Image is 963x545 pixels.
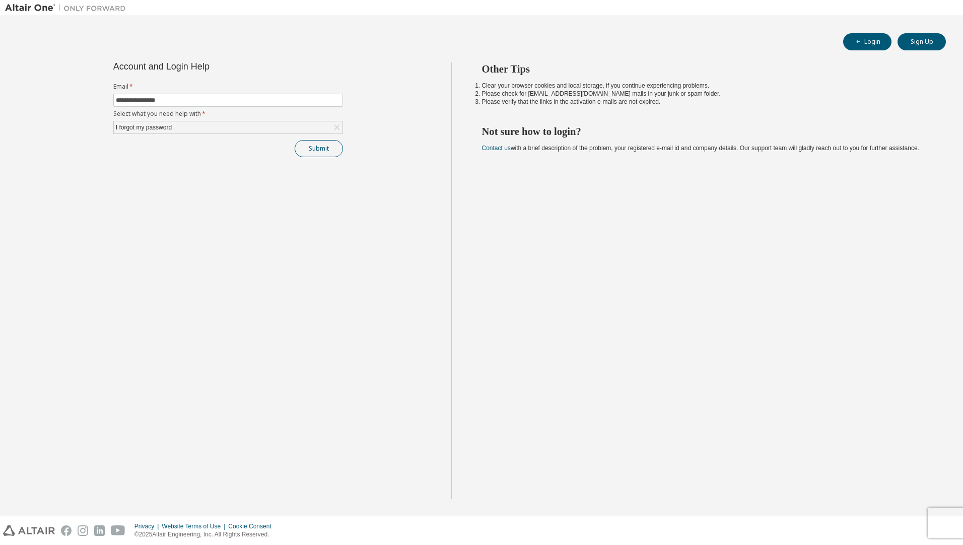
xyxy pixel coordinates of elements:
[113,110,343,118] label: Select what you need help with
[482,90,928,98] li: Please check for [EMAIL_ADDRESS][DOMAIN_NAME] mails in your junk or spam folder.
[111,525,125,536] img: youtube.svg
[114,122,173,133] div: I forgot my password
[3,525,55,536] img: altair_logo.svg
[228,522,277,530] div: Cookie Consent
[78,525,88,536] img: instagram.svg
[843,33,891,50] button: Login
[94,525,105,536] img: linkedin.svg
[898,33,946,50] button: Sign Up
[482,98,928,106] li: Please verify that the links in the activation e-mails are not expired.
[5,3,131,13] img: Altair One
[295,140,343,157] button: Submit
[114,121,342,133] div: I forgot my password
[482,82,928,90] li: Clear your browser cookies and local storage, if you continue experiencing problems.
[61,525,72,536] img: facebook.svg
[482,145,511,152] a: Contact us
[482,62,928,76] h2: Other Tips
[134,530,278,539] p: © 2025 Altair Engineering, Inc. All Rights Reserved.
[482,145,919,152] span: with a brief description of the problem, your registered e-mail id and company details. Our suppo...
[134,522,162,530] div: Privacy
[113,62,297,71] div: Account and Login Help
[162,522,228,530] div: Website Terms of Use
[113,83,343,91] label: Email
[482,125,928,138] h2: Not sure how to login?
